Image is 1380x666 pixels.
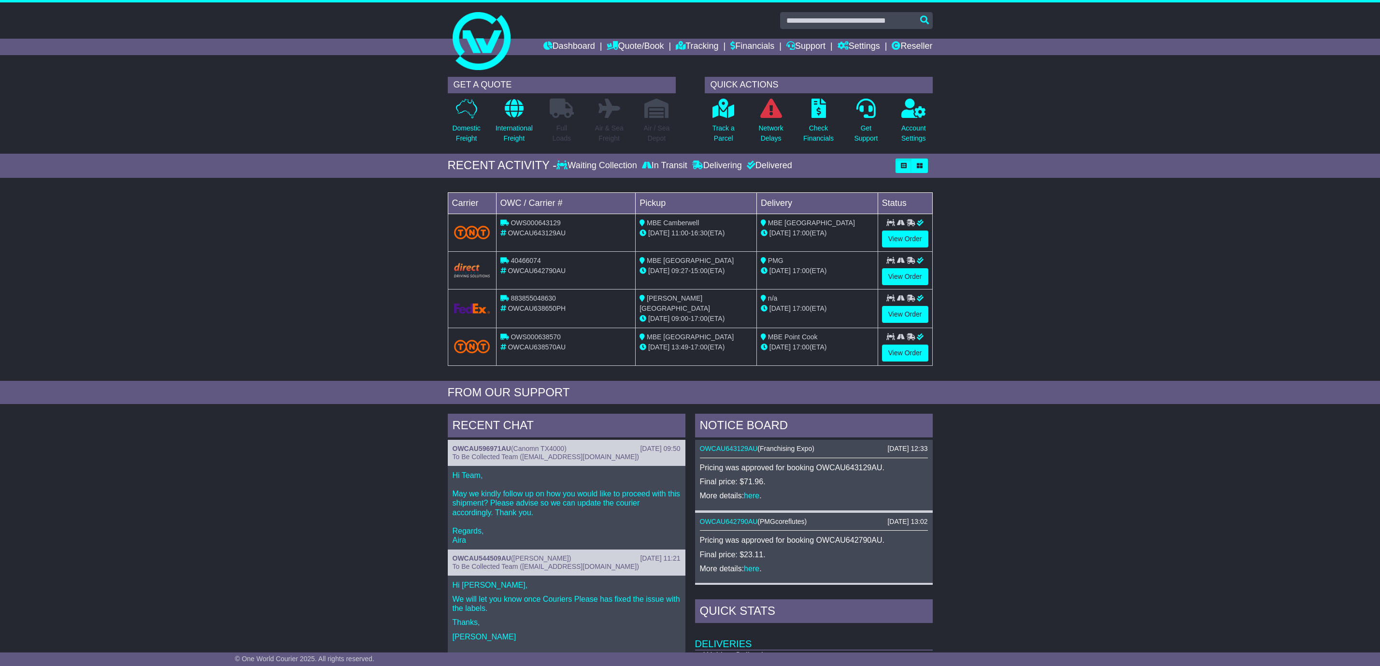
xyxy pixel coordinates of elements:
[882,306,928,323] a: View Order
[700,550,928,559] p: Final price: $23.11.
[448,159,557,173] div: RECENT ACTIVITY -
[453,632,681,641] p: [PERSON_NAME]
[786,39,825,55] a: Support
[454,263,490,277] img: Direct.png
[453,618,681,627] p: Thanks,
[769,229,791,237] span: [DATE]
[712,123,735,144] p: Track a Parcel
[640,228,753,238] div: - (ETA)
[758,123,783,144] p: Network Delays
[690,160,744,171] div: Delivering
[700,564,928,573] p: More details: .
[640,160,690,171] div: In Transit
[695,650,839,661] td: Waiting Collection
[700,536,928,545] p: Pricing was approved for booking OWCAU642790AU.
[878,192,932,214] td: Status
[691,267,708,275] span: 15:00
[640,445,680,453] div: [DATE] 09:50
[700,445,928,453] div: ( )
[495,98,533,149] a: InternationalFreight
[453,594,681,613] p: We will let you know once Couriers Please has fixed the issue with the labels.
[705,77,933,93] div: QUICK ACTIONS
[453,580,681,590] p: Hi [PERSON_NAME],
[640,342,753,352] div: - (ETA)
[671,229,688,237] span: 11:00
[793,229,810,237] span: 17:00
[511,333,561,341] span: OWS000638570
[756,192,878,214] td: Delivery
[854,98,878,149] a: GetSupport
[647,333,734,341] span: MBE [GEOGRAPHIC_DATA]
[760,445,812,452] span: Franchising Expo
[640,554,680,563] div: [DATE] 11:21
[556,160,639,171] div: Waiting Collection
[901,98,926,149] a: AccountSettings
[640,314,753,324] div: - (ETA)
[508,304,566,312] span: OWCAU638650PH
[691,315,708,322] span: 17:00
[761,304,874,314] div: (ETA)
[648,267,669,275] span: [DATE]
[744,160,792,171] div: Delivered
[695,625,933,650] td: Deliveries
[887,518,927,526] div: [DATE] 13:02
[508,343,566,351] span: OWCAU638570AU
[508,229,566,237] span: OWCAU643129AU
[882,345,928,362] a: View Order
[700,518,758,525] a: OWCAU642790AU
[448,414,685,440] div: RECENT CHAT
[892,39,932,55] a: Reseller
[448,192,496,214] td: Carrier
[511,257,541,264] span: 40466074
[648,343,669,351] span: [DATE]
[758,98,783,149] a: NetworkDelays
[671,343,688,351] span: 13:49
[676,39,718,55] a: Tracking
[803,123,834,144] p: Check Financials
[453,563,639,570] span: To Be Collected Team ([EMAIL_ADDRESS][DOMAIN_NAME])
[513,554,569,562] span: [PERSON_NAME]
[452,123,480,144] p: Domestic Freight
[454,226,490,239] img: TNT_Domestic.png
[595,123,624,144] p: Air & Sea Freight
[453,554,681,563] div: ( )
[513,445,565,452] span: Canomn TX4000
[453,445,511,452] a: OWCAU596971AU
[700,518,928,526] div: ( )
[508,267,566,275] span: OWCAU642790AU
[448,77,676,93] div: GET A QUOTE
[744,565,759,573] a: here
[691,229,708,237] span: 16:30
[769,304,791,312] span: [DATE]
[793,267,810,275] span: 17:00
[671,267,688,275] span: 09:27
[454,340,490,353] img: TNT_Domestic.png
[730,39,774,55] a: Financials
[448,386,933,400] div: FROM OUR SUPPORT
[768,257,783,264] span: PMG
[607,39,664,55] a: Quote/Book
[761,342,874,352] div: (ETA)
[496,123,533,144] p: International Freight
[647,219,699,227] span: MBE Camberwell
[695,414,933,440] div: NOTICE BOARD
[769,267,791,275] span: [DATE]
[640,266,753,276] div: - (ETA)
[452,98,481,149] a: DomesticFreight
[887,445,927,453] div: [DATE] 12:33
[453,453,639,461] span: To Be Collected Team ([EMAIL_ADDRESS][DOMAIN_NAME])
[793,343,810,351] span: 17:00
[454,304,490,314] img: GetCarrierServiceLogo
[700,445,758,452] a: OWCAU643129AU
[453,471,681,545] p: Hi Team, May we kindly follow up on how you would like to proceed with this shipment? Please advi...
[744,492,759,500] a: here
[647,257,734,264] span: MBE [GEOGRAPHIC_DATA]
[511,219,561,227] span: OWS000643129
[550,123,574,144] p: Full Loads
[768,219,855,227] span: MBE [GEOGRAPHIC_DATA]
[882,231,928,247] a: View Order
[760,518,805,525] span: PMGcoreflutes
[496,192,636,214] td: OWC / Carrier #
[644,123,670,144] p: Air / Sea Depot
[543,39,595,55] a: Dashboard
